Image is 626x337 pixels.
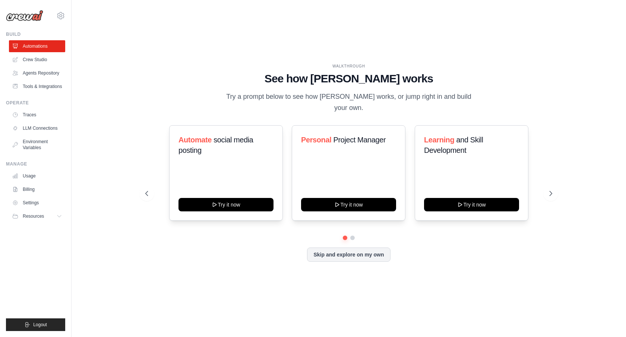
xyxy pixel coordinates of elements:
button: Try it now [301,198,396,211]
span: Learning [424,136,454,144]
button: Try it now [178,198,274,211]
button: Try it now [424,198,519,211]
a: Usage [9,170,65,182]
a: Agents Repository [9,67,65,79]
span: social media posting [178,136,253,154]
h1: See how [PERSON_NAME] works [145,72,552,85]
div: Operate [6,100,65,106]
a: Billing [9,183,65,195]
span: Logout [33,322,47,328]
button: Resources [9,210,65,222]
button: Logout [6,318,65,331]
p: Try a prompt below to see how [PERSON_NAME] works, or jump right in and build your own. [224,91,474,113]
div: WALKTHROUGH [145,63,552,69]
span: and Skill Development [424,136,483,154]
a: Automations [9,40,65,52]
button: Skip and explore on my own [307,248,390,262]
a: Crew Studio [9,54,65,66]
span: Automate [178,136,212,144]
div: Manage [6,161,65,167]
a: Tools & Integrations [9,81,65,92]
span: Project Manager [333,136,386,144]
a: Settings [9,197,65,209]
span: Personal [301,136,331,144]
a: Environment Variables [9,136,65,154]
span: Resources [23,213,44,219]
a: LLM Connections [9,122,65,134]
div: Build [6,31,65,37]
a: Traces [9,109,65,121]
img: Logo [6,10,43,21]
